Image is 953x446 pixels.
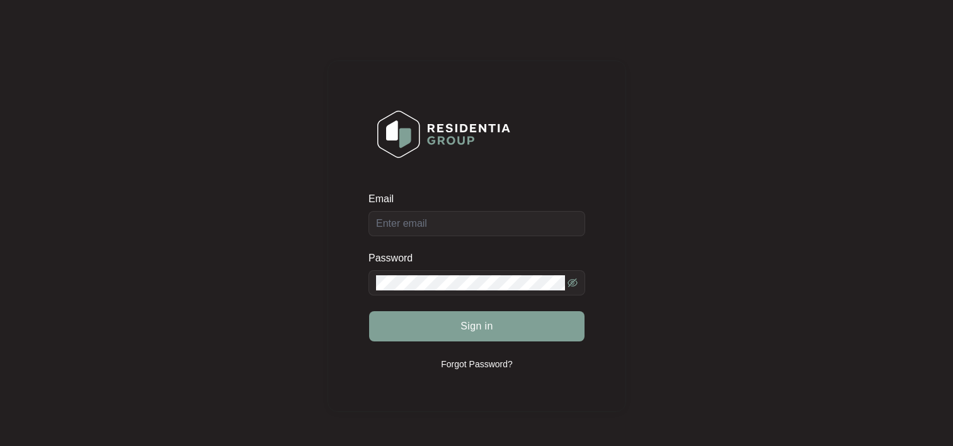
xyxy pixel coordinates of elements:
[368,193,402,205] label: Email
[368,211,585,236] input: Email
[441,358,513,370] p: Forgot Password?
[376,275,565,290] input: Password
[369,311,585,341] button: Sign in
[369,102,518,166] img: Login Logo
[460,319,493,334] span: Sign in
[568,278,578,288] span: eye-invisible
[368,252,422,265] label: Password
